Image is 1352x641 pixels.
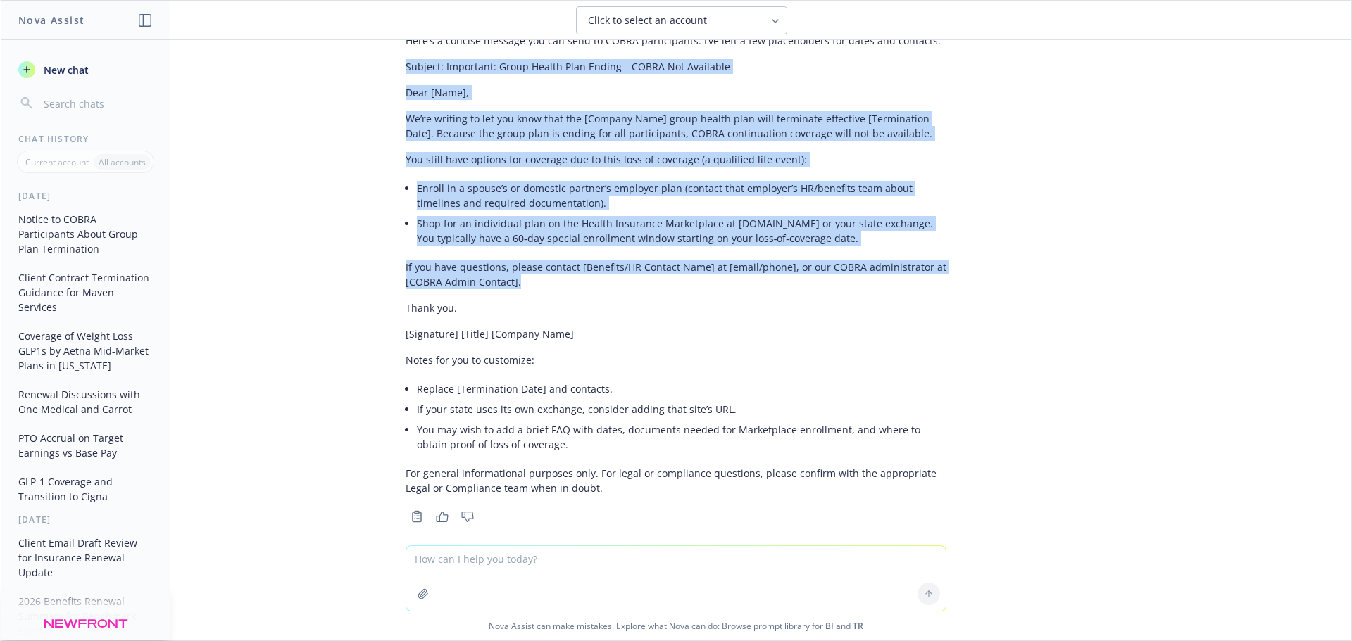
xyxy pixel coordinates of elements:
[406,466,946,495] p: For general informational purposes only. For legal or compliance questions, please confirm with t...
[13,266,158,319] button: Client Contract Termination Guidance for Maven Services
[99,156,146,168] p: All accounts
[456,507,479,526] button: Thumbs down
[853,620,863,632] a: TR
[41,94,153,113] input: Search chats
[406,111,946,141] p: We’re writing to let you know that the [Company Name] group health plan will terminate effective ...
[6,611,1346,640] span: Nova Assist can make mistakes. Explore what Nova can do: Browse prompt library for and
[417,379,946,399] li: Replace [Termination Date] and contacts.
[18,13,84,27] h1: Nova Assist
[417,399,946,419] li: If your state uses its own exchange, consider adding that site’s URL.
[13,208,158,260] button: Notice to COBRA Participants About Group Plan Termination
[406,152,946,167] p: You still have options for coverage due to this loss of coverage (a qualified life event):
[417,419,946,455] li: You may wish to add a brief FAQ with dates, documents needed for Marketplace enrollment, and wher...
[417,178,946,213] li: Enroll in a spouse’s or domestic partner’s employer plan (contact that employer’s HR/benefits tea...
[1,133,170,145] div: Chat History
[417,213,946,248] li: Shop for an individual plan on the Health Insurance Marketplace at [DOMAIN_NAME] or your state ex...
[13,470,158,508] button: GLP-1 Coverage and Transition to Cigna
[825,620,834,632] a: BI
[13,383,158,421] button: Renewal Discussions with One Medical and Carrot
[1,190,170,202] div: [DATE]
[406,326,946,341] p: [Signature] [Title] [Company Name]
[13,531,158,584] button: Client Email Draft Review for Insurance Renewal Update
[13,324,158,377] button: Coverage of Weight Loss GLP1s by Aetna Mid-Market Plans in [US_STATE]
[1,514,170,526] div: [DATE]
[41,63,89,77] span: New chat
[25,156,89,168] p: Current account
[406,59,946,74] p: Subject: Important: Group Health Plan Ending—COBRA Not Available
[406,353,946,367] p: Notes for you to customize:
[13,426,158,464] button: PTO Accrual on Target Earnings vs Base Pay
[13,57,158,82] button: New chat
[576,6,787,34] button: Click to select an account
[406,260,946,289] p: If you have questions, please contact [Benefits/HR Contact Name] at [email/phone], or our COBRA a...
[406,300,946,315] p: Thank you.
[411,510,423,523] svg: Copy to clipboard
[588,13,707,27] span: Click to select an account
[406,85,946,100] p: Dear [Name],
[406,33,946,48] p: Here’s a concise message you can send to COBRA participants. I’ve left a few placeholders for dat...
